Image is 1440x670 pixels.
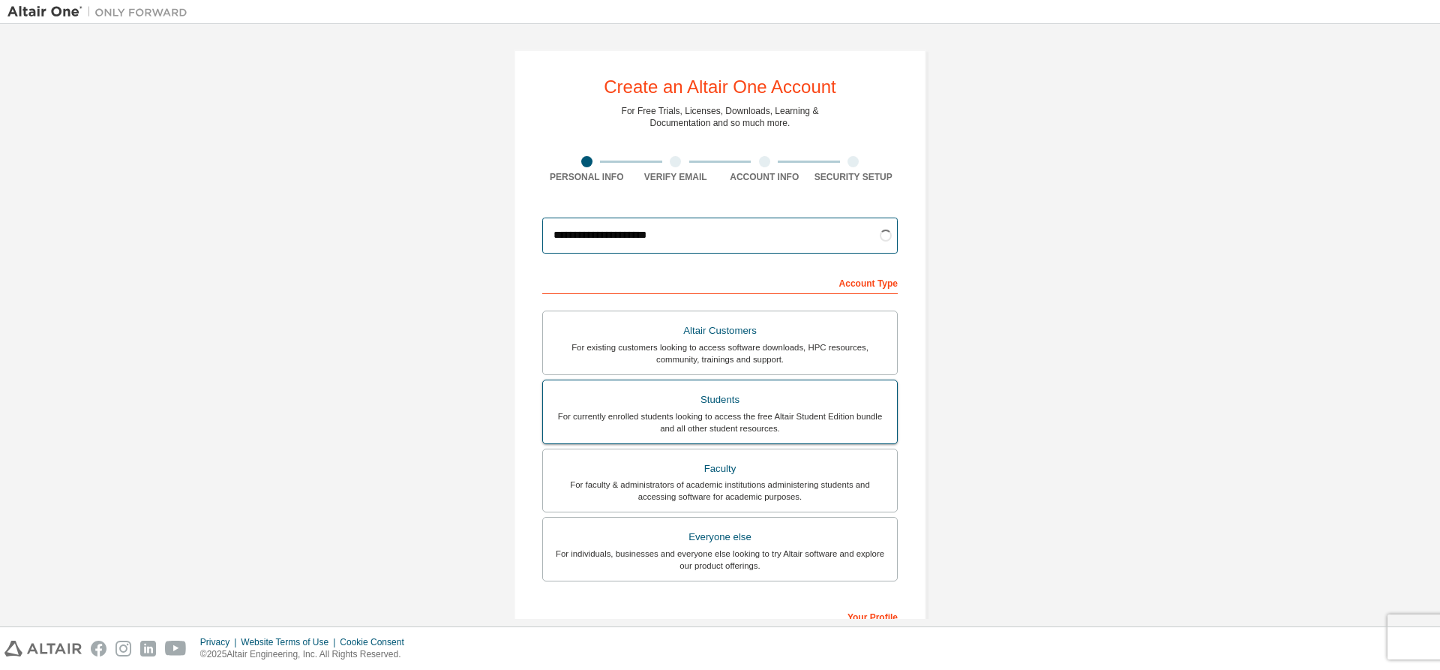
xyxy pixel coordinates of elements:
img: altair_logo.svg [4,641,82,656]
div: For individuals, businesses and everyone else looking to try Altair software and explore our prod... [552,548,888,572]
div: For Free Trials, Licenses, Downloads, Learning & Documentation and so much more. [622,105,819,129]
p: © 2025 Altair Engineering, Inc. All Rights Reserved. [200,648,413,661]
div: Personal Info [542,171,631,183]
div: Account Info [720,171,809,183]
img: instagram.svg [115,641,131,656]
div: Faculty [552,458,888,479]
img: Altair One [7,5,195,20]
div: Students [552,389,888,410]
div: Altair Customers [552,320,888,341]
div: Everyone else [552,527,888,548]
div: Create an Altair One Account [604,78,836,96]
div: Website Terms of Use [241,636,340,648]
div: Security Setup [809,171,898,183]
img: youtube.svg [165,641,187,656]
div: Verify Email [631,171,721,183]
img: linkedin.svg [140,641,156,656]
img: facebook.svg [91,641,106,656]
div: Account Type [542,270,898,294]
div: For faculty & administrators of academic institutions administering students and accessing softwa... [552,479,888,503]
div: For existing customers looking to access software downloads, HPC resources, community, trainings ... [552,341,888,365]
div: Privacy [200,636,241,648]
div: Cookie Consent [340,636,412,648]
div: Your Profile [542,604,898,628]
div: For currently enrolled students looking to access the free Altair Student Edition bundle and all ... [552,410,888,434]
